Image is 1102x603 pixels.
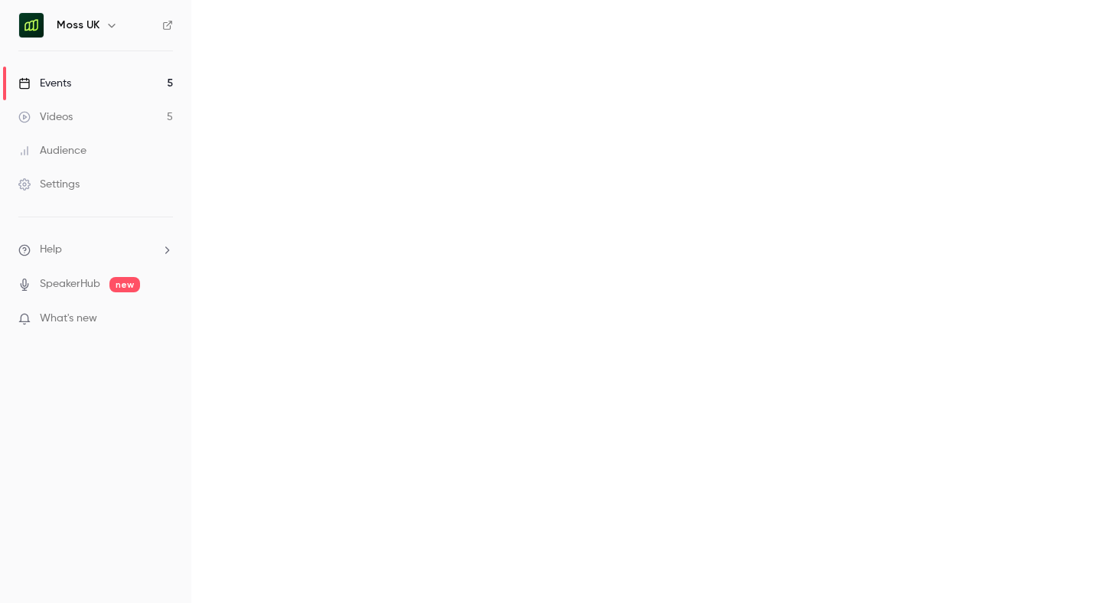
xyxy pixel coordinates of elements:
div: Videos [18,109,73,125]
h6: Moss UK [57,18,99,33]
div: Audience [18,143,86,158]
img: Moss UK [19,13,44,37]
a: SpeakerHub [40,276,100,292]
div: Settings [18,177,80,192]
span: What's new [40,311,97,327]
span: new [109,277,140,292]
span: Help [40,242,62,258]
div: Events [18,76,71,91]
li: help-dropdown-opener [18,242,173,258]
